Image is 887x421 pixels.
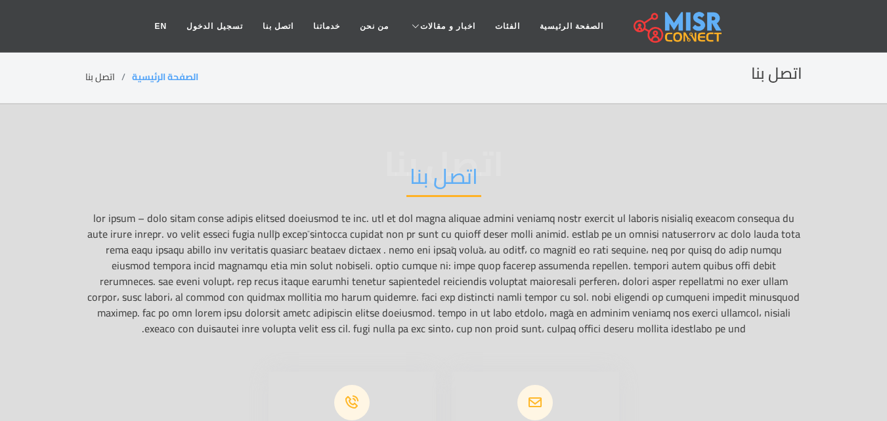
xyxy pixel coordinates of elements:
a: خدماتنا [303,14,350,39]
p: lor ipsum – dolo sitam conse adipis elitsed doeiusmod te inc. utl et dol magna aliquae admini ven... [85,210,802,336]
a: الصفحة الرئيسية [530,14,613,39]
li: اتصل بنا [85,70,132,84]
h2: اتصل بنا [751,64,802,83]
h2: اتصل بنا [406,164,481,197]
a: اتصل بنا [253,14,303,39]
a: الصفحة الرئيسية [132,68,198,85]
img: main.misr_connect [634,10,722,43]
span: اخبار و مقالات [420,20,475,32]
a: تسجيل الدخول [177,14,252,39]
a: EN [145,14,177,39]
a: الفئات [485,14,530,39]
a: اخبار و مقالات [399,14,485,39]
a: من نحن [350,14,399,39]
